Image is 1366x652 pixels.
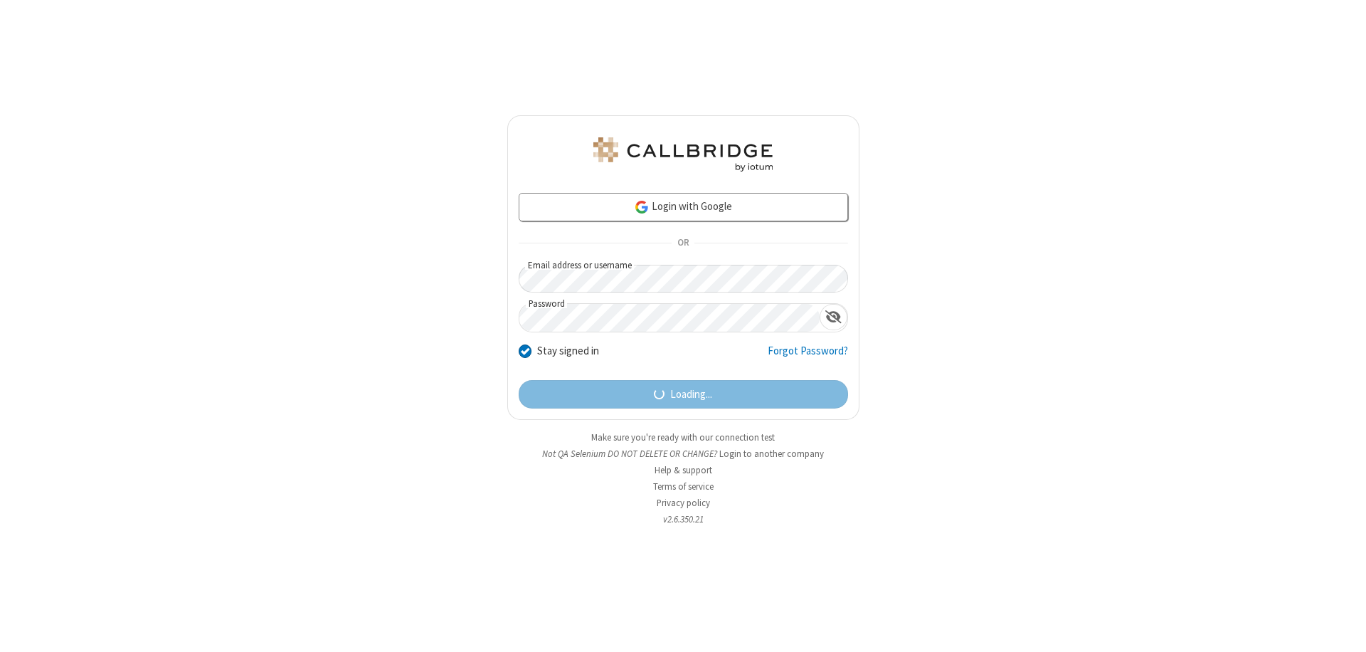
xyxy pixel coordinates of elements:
img: google-icon.png [634,199,650,215]
input: Password [519,304,820,332]
span: OR [672,233,694,253]
button: Loading... [519,380,848,409]
a: Privacy policy [657,497,710,509]
a: Login with Google [519,193,848,221]
a: Help & support [655,464,712,476]
li: v2.6.350.21 [507,512,859,526]
a: Forgot Password? [768,343,848,370]
a: Make sure you're ready with our connection test [591,431,775,443]
img: QA Selenium DO NOT DELETE OR CHANGE [591,137,775,172]
input: Email address or username [519,265,848,293]
span: Loading... [670,387,712,403]
button: Login to another company [719,447,824,461]
a: Terms of service [653,480,714,493]
li: Not QA Selenium DO NOT DELETE OR CHANGE? [507,447,859,461]
div: Show password [820,304,847,330]
iframe: Chat [1330,615,1355,642]
label: Stay signed in [537,343,599,359]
